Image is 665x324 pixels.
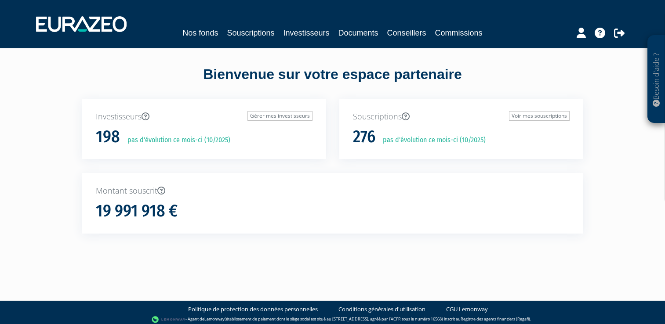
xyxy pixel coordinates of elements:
a: Investisseurs [283,27,329,39]
p: pas d'évolution ce mois-ci (10/2025) [121,135,230,145]
a: Commissions [435,27,483,39]
img: logo-lemonway.png [152,315,185,324]
p: Besoin d'aide ? [651,40,661,119]
div: - Agent de (établissement de paiement dont le siège social est situé au [STREET_ADDRESS], agréé p... [9,315,656,324]
a: Voir mes souscriptions [509,111,570,121]
a: Gérer mes investisseurs [247,111,313,121]
a: Conseillers [387,27,426,39]
h1: 19 991 918 € [96,202,178,220]
div: Bienvenue sur votre espace partenaire [76,65,590,99]
a: Conditions générales d'utilisation [338,305,425,313]
a: Lemonway [204,316,225,322]
a: Registre des agents financiers (Regafi) [461,316,530,322]
p: Investisseurs [96,111,313,122]
h1: 276 [353,128,375,146]
a: Politique de protection des données personnelles [188,305,318,313]
a: Documents [338,27,378,39]
p: Souscriptions [353,111,570,122]
p: Montant souscrit [96,185,570,197]
a: CGU Lemonway [446,305,488,313]
img: 1732889491-logotype_eurazeo_blanc_rvb.png [36,16,127,32]
p: pas d'évolution ce mois-ci (10/2025) [377,135,486,145]
a: Souscriptions [227,27,274,39]
h1: 198 [96,128,120,146]
a: Nos fonds [182,27,218,39]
